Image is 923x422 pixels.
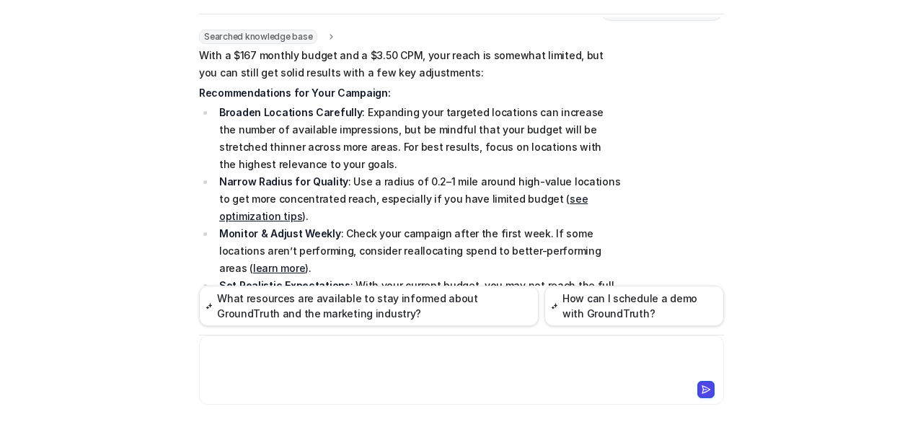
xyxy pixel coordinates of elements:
[199,87,390,99] strong: Recommendations for Your Campaign:
[215,173,621,225] li: : Use a radius of 0.2–1 mile around high-value locations to get more concentrated reach, especial...
[215,225,621,277] li: : Check your campaign after the first week. If some locations aren’t performing, consider realloc...
[219,175,348,188] strong: Narrow Radius for Quality
[219,279,350,291] strong: Set Realistic Expectations
[215,104,621,173] li: : Expanding your targeted locations can increase the number of available impressions, but be mind...
[219,227,341,239] strong: Monitor & Adjust Weekly
[199,47,621,82] p: With a $167 monthly budget and a $3.50 CPM, your reach is somewhat limited, but you can still get...
[219,106,362,118] strong: Broaden Locations Carefully
[544,286,724,326] button: How can I schedule a demo with GroundTruth?
[199,30,317,44] span: Searched knowledge base
[253,262,305,274] a: learn more
[215,277,621,329] li: : With your current budget, you may not reach the full daily forecast, but focusing on the most p...
[199,286,539,326] button: What resources are available to stay informed about GroundTruth and the marketing industry?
